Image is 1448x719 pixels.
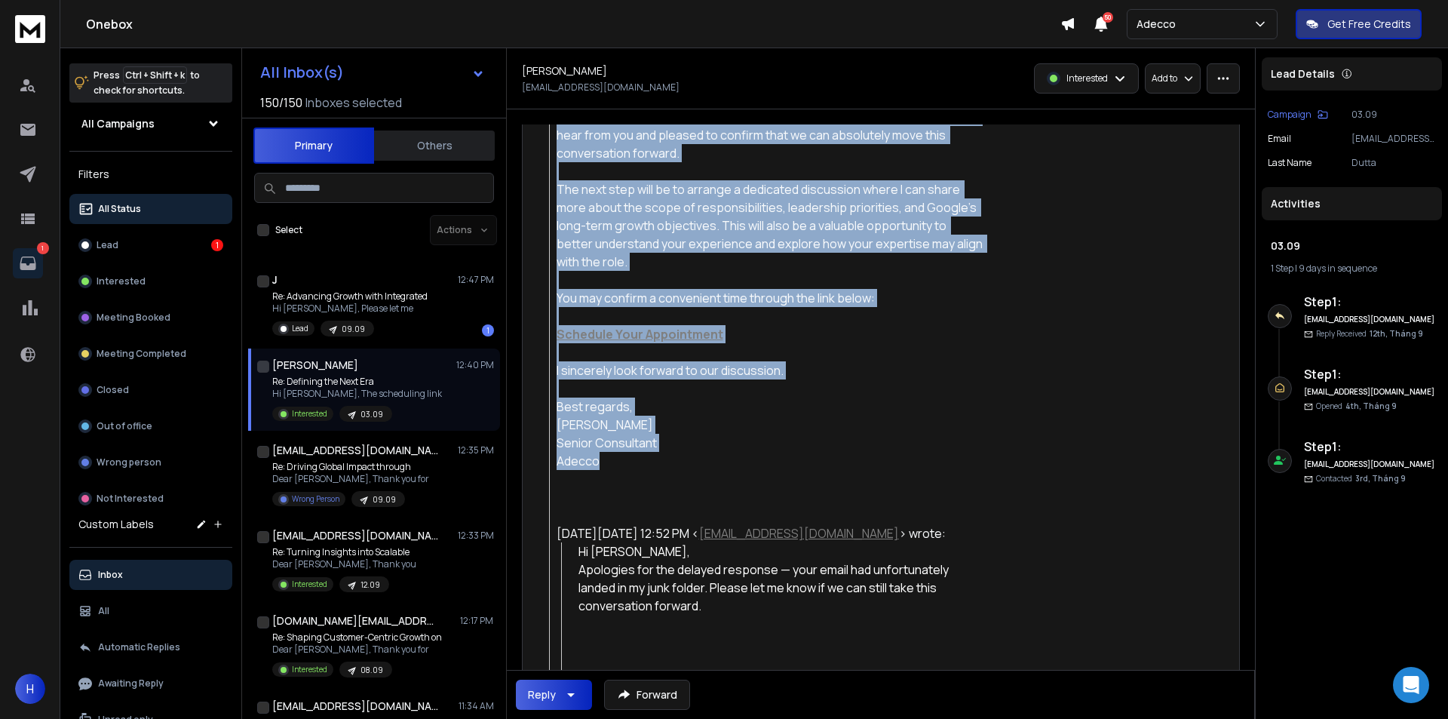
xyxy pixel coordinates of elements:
h1: 03.09 [1271,238,1433,253]
button: All Campaigns [69,109,232,139]
p: [EMAIL_ADDRESS][DOMAIN_NAME] [522,81,680,94]
p: 12:47 PM [458,274,494,286]
p: Dutta [1351,157,1436,169]
span: 9 days in sequence [1299,262,1377,275]
div: 1 [482,324,494,336]
p: Adecco [1137,17,1182,32]
p: Press to check for shortcuts. [94,68,200,98]
h1: [PERSON_NAME] [272,358,358,373]
p: Closed [97,384,129,396]
span: 12th, Tháng 9 [1370,328,1423,339]
div: Open Intercom Messenger [1393,667,1429,703]
p: Re: Driving Global Impact through [272,461,429,473]
p: Interested [292,579,327,590]
span: Hi [PERSON_NAME], [578,543,690,560]
button: Not Interested [69,484,232,514]
h1: J [272,272,278,287]
span: 150 / 150 [260,94,302,112]
p: 11:34 AM [459,700,494,712]
a: Schedule Your Appointment [557,326,723,343]
span: 4th, Tháng 9 [1345,401,1397,411]
h6: Step 1 : [1304,293,1436,311]
button: All Inbox(s) [248,57,497,88]
button: Get Free Credits [1296,9,1422,39]
p: Lead Details [1271,66,1335,81]
p: Re: Turning Insights into Scalable [272,546,416,558]
p: Dear [PERSON_NAME], Thank you for [272,644,442,656]
p: Hi [PERSON_NAME], Please let me [272,303,428,315]
p: Awaiting Reply [98,678,164,690]
p: 12:17 PM [460,615,494,627]
h6: [EMAIL_ADDRESS][DOMAIN_NAME] [1304,314,1436,325]
h1: All Campaigns [81,116,155,131]
p: 09.09 [342,324,365,335]
button: Reply [516,680,592,710]
p: Re: Advancing Growth with Integrated [272,290,428,303]
button: All [69,596,232,626]
p: 12:40 PM [456,359,494,371]
div: Reply [528,687,556,702]
div: Activities [1262,187,1442,220]
button: Awaiting Reply [69,668,232,699]
p: Lead [292,323,308,334]
h1: [PERSON_NAME] [522,63,607,78]
p: Wrong Person [292,493,339,505]
div: You may confirm a convenient time through the link below: [557,289,984,307]
span: Ctrl + Shift + k [123,66,187,84]
h6: Step 1 : [1304,438,1436,456]
h1: All Inbox(s) [260,65,344,80]
p: Dear [PERSON_NAME], Thank you [272,558,416,570]
button: H [15,674,45,704]
button: Campaign [1268,109,1328,121]
span: Apologies for the delayed response — your email had unfortunately landed in my junk folder. Pleas... [578,561,949,614]
p: 1 [37,242,49,254]
label: Select [275,224,302,236]
button: Others [374,129,495,162]
div: | [1271,263,1433,275]
h1: [EMAIL_ADDRESS][DOMAIN_NAME] [272,443,438,458]
button: Closed [69,375,232,405]
h3: Inboxes selected [305,94,402,112]
p: Re: Defining the Next Era [272,376,442,388]
p: 12:35 PM [458,444,494,456]
button: Out of office [69,411,232,441]
button: Primary [253,128,374,164]
p: Inbox [98,569,123,581]
h1: [DOMAIN_NAME][EMAIL_ADDRESS][DOMAIN_NAME] [272,613,438,628]
p: Contacted [1316,473,1406,484]
div: 1 [211,239,223,251]
span: 3rd, Tháng 9 [1355,473,1406,484]
button: All Status [69,194,232,224]
p: 03.09 [360,409,383,420]
div: [DATE][DATE] 12:52 PM < > wrote: [557,524,984,542]
p: All [98,605,109,617]
p: Interested [292,408,327,419]
div: I sincerely look forward to our discussion. [557,361,984,379]
a: [EMAIL_ADDRESS][DOMAIN_NAME] [699,525,899,542]
button: Automatic Replies [69,632,232,662]
p: Not Interested [97,493,164,505]
p: Lead [97,239,118,251]
p: Out of office [97,420,152,432]
p: Campaign [1268,109,1311,121]
h3: Custom Labels [78,517,154,532]
h6: [EMAIL_ADDRESS][DOMAIN_NAME] [1304,459,1436,470]
button: Meeting Completed [69,339,232,369]
p: Last Name [1268,157,1311,169]
p: Hi [PERSON_NAME], The scheduling link [272,388,442,400]
p: Dear [PERSON_NAME], Thank you for [272,473,429,485]
p: Interested [97,275,146,287]
p: Automatic Replies [98,641,180,653]
p: 08.09 [360,665,383,676]
p: 09.09 [373,494,396,505]
button: Meeting Booked [69,303,232,333]
h6: [EMAIL_ADDRESS][DOMAIN_NAME] [1304,386,1436,398]
h1: [EMAIL_ADDRESS][DOMAIN_NAME] [272,528,438,543]
img: logo [15,15,45,43]
p: Email [1268,133,1291,145]
p: 03.09 [1351,109,1436,121]
p: [EMAIL_ADDRESS][DOMAIN_NAME] [1351,133,1436,145]
h6: Step 1 : [1304,365,1436,383]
